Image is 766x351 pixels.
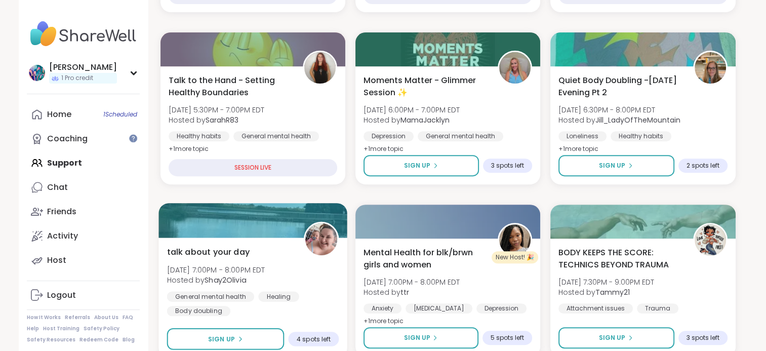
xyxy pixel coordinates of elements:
[27,102,140,127] a: Home1Scheduled
[599,161,625,170] span: Sign Up
[304,52,336,84] img: SarahR83
[418,131,503,141] div: General mental health
[84,325,119,332] a: Safety Policy
[364,74,487,99] span: Moments Matter - Glimmer Session ✨
[404,161,430,170] span: Sign Up
[687,334,719,342] span: 3 spots left
[79,336,118,343] a: Redeem Code
[364,155,479,176] button: Sign Up
[27,16,140,52] img: ShareWell Nav Logo
[404,333,430,342] span: Sign Up
[29,65,45,81] img: hollyjanicki
[364,131,414,141] div: Depression
[695,224,726,256] img: Tammy21
[364,247,487,271] span: Mental Health for blk/brwn girls and women
[558,287,654,297] span: Hosted by
[364,105,460,115] span: [DATE] 6:00PM - 7:00PM EDT
[167,264,265,275] span: [DATE] 7:00PM - 8:00PM EDT
[558,105,680,115] span: [DATE] 6:30PM - 8:00PM EDT
[558,115,680,125] span: Hosted by
[499,224,531,256] img: ttr
[167,246,249,258] span: talk about your day
[492,251,538,263] div: New Host! 🎉
[47,109,71,120] div: Home
[167,291,254,301] div: General mental health
[27,127,140,151] a: Coaching
[364,277,460,287] span: [DATE] 7:00PM - 8:00PM EDT
[558,74,681,99] span: Quiet Body Doubling -[DATE] Evening Pt 2
[123,314,133,321] a: FAQ
[61,74,93,83] span: 1 Pro credit
[595,115,680,125] b: Jill_LadyOfTheMountain
[687,162,719,170] span: 2 spots left
[558,247,681,271] span: BODY KEEPS THE SCORE: TECHNICS BEYOND TRAUMA
[364,115,460,125] span: Hosted by
[406,303,472,314] div: [MEDICAL_DATA]
[167,275,265,285] span: Hosted by
[599,333,625,342] span: Sign Up
[305,223,337,255] img: Shay2Olivia
[123,336,135,343] a: Blog
[400,115,450,125] b: MamaJacklyn
[167,328,284,350] button: Sign Up
[558,131,607,141] div: Loneliness
[297,335,331,343] span: 4 spots left
[47,133,88,144] div: Coaching
[27,336,75,343] a: Safety Resources
[695,52,726,84] img: Jill_LadyOfTheMountain
[94,314,118,321] a: About Us
[169,115,264,125] span: Hosted by
[205,275,246,285] b: Shay2Olivia
[637,303,678,314] div: Trauma
[47,290,76,301] div: Logout
[499,52,531,84] img: MamaJacklyn
[558,277,654,287] span: [DATE] 7:30PM - 9:00PM EDT
[49,62,117,73] div: [PERSON_NAME]
[206,115,238,125] b: SarahR83
[558,327,674,348] button: Sign Up
[47,255,66,266] div: Host
[258,291,299,301] div: Healing
[611,131,671,141] div: Healthy habits
[43,325,79,332] a: Host Training
[491,162,524,170] span: 3 spots left
[27,314,61,321] a: How It Works
[476,303,527,314] div: Depression
[103,110,137,119] span: 1 Scheduled
[65,314,90,321] a: Referrals
[27,224,140,248] a: Activity
[129,134,137,142] iframe: Spotlight
[558,155,674,176] button: Sign Up
[47,206,76,217] div: Friends
[47,182,68,193] div: Chat
[400,287,409,297] b: ttr
[364,303,401,314] div: Anxiety
[233,131,319,141] div: General mental health
[47,230,78,242] div: Activity
[27,200,140,224] a: Friends
[27,175,140,200] a: Chat
[364,287,460,297] span: Hosted by
[167,306,230,316] div: Body doubling
[169,105,264,115] span: [DATE] 5:30PM - 7:00PM EDT
[169,159,337,176] div: SESSION LIVE
[27,283,140,307] a: Logout
[558,303,633,314] div: Attachment issues
[491,334,524,342] span: 5 spots left
[27,325,39,332] a: Help
[27,248,140,272] a: Host
[169,74,292,99] span: Talk to the Hand - Setting Healthy Boundaries
[595,287,630,297] b: Tammy21
[169,131,229,141] div: Healthy habits
[208,334,234,343] span: Sign Up
[364,327,478,348] button: Sign Up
